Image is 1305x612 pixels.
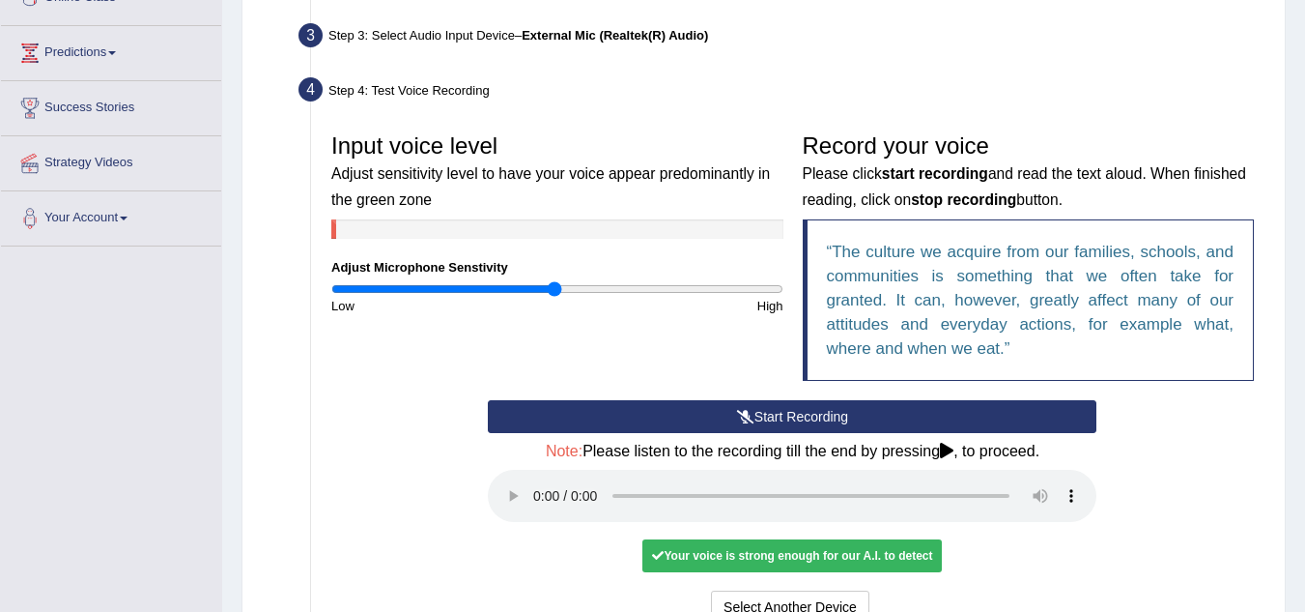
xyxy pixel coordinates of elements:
[290,17,1276,60] div: Step 3: Select Audio Input Device
[331,258,508,277] label: Adjust Microphone Senstivity
[1,136,221,185] a: Strategy Videos
[331,133,783,210] h3: Input voice level
[827,243,1234,358] q: The culture we acquire from our families, schools, and communities is something that we often tak...
[911,191,1016,208] b: stop recording
[803,165,1246,207] small: Please click and read the text aloud. When finished reading, click on button.
[522,28,708,43] b: External Mic (Realtek(R) Audio)
[803,133,1255,210] h3: Record your voice
[642,539,942,572] div: Your voice is strong enough for our A.I. to detect
[488,400,1096,433] button: Start Recording
[882,165,988,182] b: start recording
[322,297,557,315] div: Low
[557,297,793,315] div: High
[290,72,1276,114] div: Step 4: Test Voice Recording
[1,191,221,240] a: Your Account
[1,26,221,74] a: Predictions
[515,28,708,43] span: –
[488,443,1096,460] h4: Please listen to the recording till the end by pressing , to proceed.
[1,81,221,130] a: Success Stories
[331,165,770,207] small: Adjust sensitivity level to have your voice appear predominantly in the green zone
[546,443,582,459] span: Note:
